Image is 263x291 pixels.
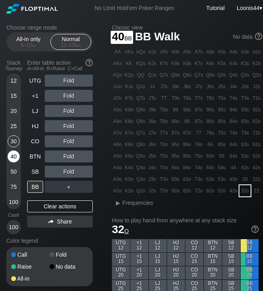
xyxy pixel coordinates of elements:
div: 66 [205,139,216,150]
div: All-in [11,276,50,281]
div: K4o [124,162,135,173]
div: T2o [158,185,169,196]
img: help.32db89a4.svg [85,58,94,67]
div: 54o [216,162,227,173]
div: A7o [112,127,123,139]
div: 74o [193,162,204,173]
div: ATs [158,46,169,57]
div: Fold [45,120,93,132]
div: 52s [251,150,262,162]
div: No data [50,264,88,269]
div: 20 [8,105,20,117]
div: QJs [147,69,158,81]
div: 96s [205,104,216,115]
div: J5o [147,150,158,162]
div: Color legend [6,234,93,247]
div: BTN [27,150,43,162]
div: Q9o [135,104,146,115]
div: 64o [205,162,216,173]
div: 99 [170,104,181,115]
div: K3s [239,58,251,69]
div: 75o [193,150,204,162]
div: 93o [170,174,181,185]
div: K7o [124,127,135,139]
div: 75s [216,127,227,139]
div: K5o [124,150,135,162]
div: HJ 15 [167,253,185,266]
div: A5o [112,150,123,162]
div: KJs [147,58,158,69]
div: A8s [181,46,193,57]
div: SB [27,166,43,178]
div: BTN 20 [204,266,222,279]
div: A=All-in R=Raise C=Call [27,66,93,71]
div: BB 15 [241,253,259,266]
div: 12 – 100 [54,42,88,48]
h2: How to play hand from anywhere at any stack size [112,217,259,224]
div: AKo [112,58,123,69]
div: AKs [124,46,135,57]
div: HJ [27,120,43,132]
div: 77 [193,127,204,139]
div: AQo [112,69,123,81]
div: 55 [216,150,227,162]
div: 5 – 12 [12,42,45,48]
a: Tutorial [206,5,225,11]
div: 86s [205,116,216,127]
div: 75 [8,181,20,193]
div: Raise [11,264,50,269]
div: T4s [228,93,239,104]
div: J9s [170,81,181,92]
div: T4o [158,162,169,173]
div: +1 20 [130,266,148,279]
div: KTs [158,58,169,69]
div: T5s [216,93,227,104]
span: 32 [112,223,129,236]
div: 88 [181,116,193,127]
div: J2s [251,81,262,92]
div: 53o [216,174,227,185]
div: Cash [3,212,24,218]
div: J8o [147,116,158,127]
div: J4o [147,162,158,173]
div: AJs [147,46,158,57]
div: 54s [228,150,239,162]
div: A4s [228,46,239,57]
div: 83o [181,174,193,185]
div: KQo [124,69,135,81]
div: LJ 12 [149,239,167,252]
div: +1 12 [130,239,148,252]
div: J9o [147,104,158,115]
div: 22 [251,185,262,196]
div: Normal [52,34,89,49]
div: Fold [45,105,93,117]
div: K8s [181,58,193,69]
div: 92s [251,104,262,115]
div: Q9s [170,69,181,81]
div: T3o [158,174,169,185]
div: A6o [112,139,123,150]
div: Q4s [228,69,239,81]
div: K3o [124,174,135,185]
div: K6s [205,58,216,69]
div: ATo [112,93,123,104]
div: No Limit Hold’em Poker Ranges [82,5,186,13]
div: 43o [228,174,239,185]
div: 76s [205,127,216,139]
div: 96o [170,139,181,150]
div: T5o [158,150,169,162]
img: help.32db89a4.svg [254,32,263,41]
div: KJo [124,81,135,92]
div: LJ 15 [149,253,167,266]
div: BTN 12 [204,239,222,252]
div: Fold [45,166,93,178]
div: 44 [228,162,239,173]
div: K4s [228,58,239,69]
div: AJo [112,81,123,92]
div: Call [11,252,50,257]
div: 33 [239,174,251,185]
div: T8o [158,116,169,127]
div: 15 [8,90,20,102]
div: Share [27,216,93,228]
div: CO 20 [185,266,203,279]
